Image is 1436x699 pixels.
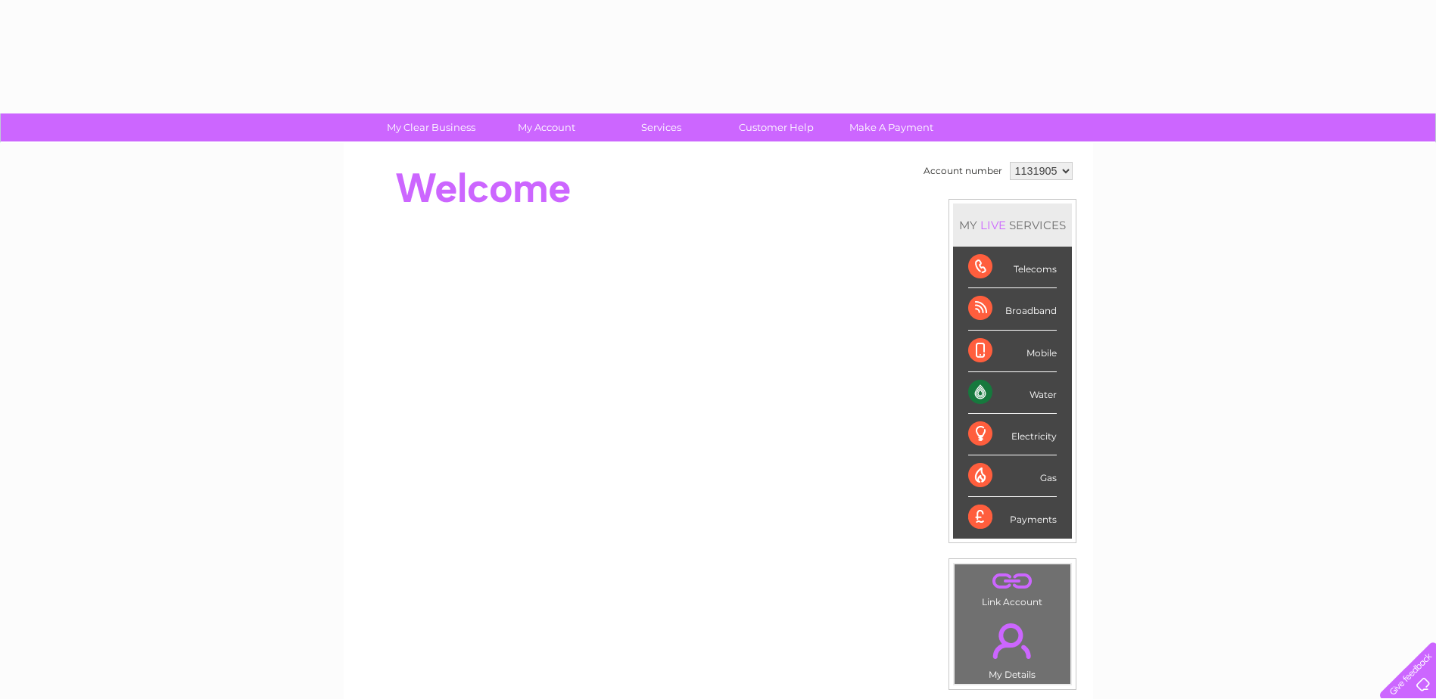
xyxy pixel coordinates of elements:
[968,288,1057,330] div: Broadband
[714,113,839,141] a: Customer Help
[968,331,1057,372] div: Mobile
[484,113,609,141] a: My Account
[829,113,954,141] a: Make A Payment
[958,568,1067,595] a: .
[599,113,724,141] a: Services
[958,614,1067,667] a: .
[968,247,1057,288] div: Telecoms
[968,372,1057,414] div: Water
[977,218,1009,232] div: LIVE
[920,158,1006,184] td: Account number
[369,113,494,141] a: My Clear Business
[954,610,1071,685] td: My Details
[968,497,1057,538] div: Payments
[953,203,1072,247] div: MY SERVICES
[968,455,1057,497] div: Gas
[954,564,1071,611] td: Link Account
[968,414,1057,455] div: Electricity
